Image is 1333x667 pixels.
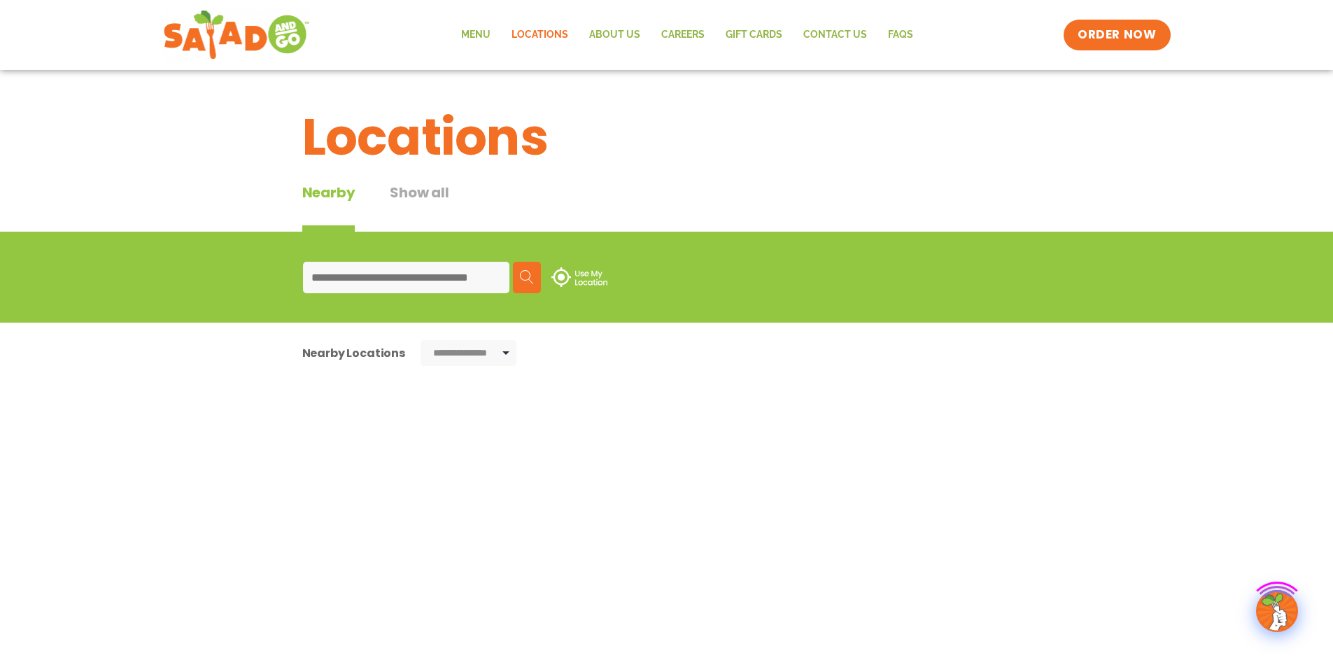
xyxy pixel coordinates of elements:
nav: Menu [451,19,924,51]
img: search.svg [520,270,534,284]
img: use-location.svg [551,267,607,287]
h1: Locations [302,99,1031,175]
a: Menu [451,19,501,51]
a: FAQs [877,19,924,51]
a: About Us [579,19,651,51]
a: Careers [651,19,715,51]
div: Nearby [302,182,355,232]
div: Tabbed content [302,182,484,232]
div: Nearby Locations [302,344,405,362]
button: Show all [390,182,449,232]
a: Contact Us [793,19,877,51]
a: GIFT CARDS [715,19,793,51]
a: ORDER NOW [1064,20,1170,50]
img: new-SAG-logo-768×292 [163,7,311,63]
a: Locations [501,19,579,51]
span: ORDER NOW [1078,27,1156,43]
